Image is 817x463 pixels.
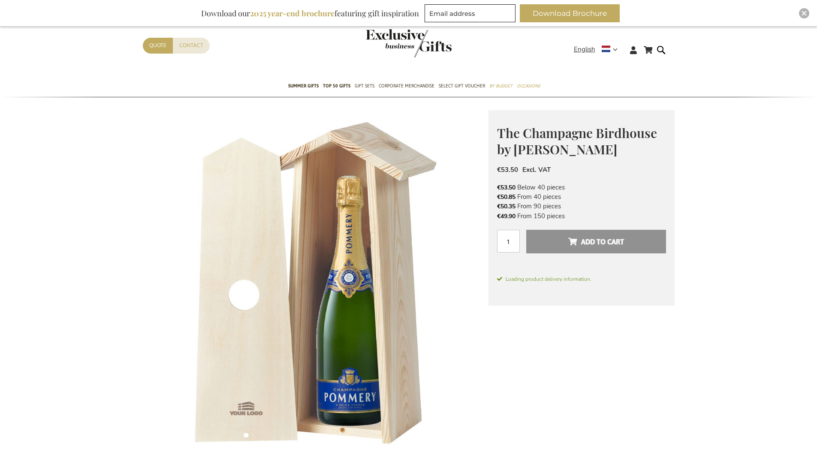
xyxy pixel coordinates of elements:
span: By Budget [489,81,513,90]
span: Excl. VAT [522,165,551,174]
span: Corporate Merchandise [379,81,434,90]
span: €53.50 [497,183,516,192]
li: Below 40 pieces [497,183,666,192]
a: Corporate Merchandise [379,76,434,97]
span: Select Gift Voucher [439,81,485,90]
a: Summer Gifts [288,76,319,97]
span: €53.50 [497,165,518,174]
div: Close [799,8,809,18]
span: The Champagne Birdhouse by [PERSON_NAME] [497,124,657,158]
a: Quote [143,38,173,54]
span: €50.35 [497,202,516,210]
span: Occasions [517,81,540,90]
a: store logo [366,29,409,57]
button: Download Brochure [520,4,620,22]
img: Close [802,11,807,16]
span: Summer Gifts [288,81,319,90]
b: 2025 year-end brochure [250,8,335,18]
span: €49.90 [497,212,516,220]
a: Gift Sets [355,76,374,97]
a: Select Gift Voucher [439,76,485,97]
span: €50.85 [497,193,516,201]
span: English [574,45,595,54]
a: Occasions [517,76,540,97]
span: Loading product delivery information. [497,275,666,283]
li: From 150 pieces [497,211,666,221]
img: The Champagne Birdhouse by Pommery [143,110,488,456]
a: Contact [173,38,210,54]
a: TOP 50 Gifts [323,76,350,97]
form: marketing offers and promotions [425,4,518,25]
input: Qty [497,230,520,253]
img: Exclusive Business gifts logo [366,29,452,57]
span: Gift Sets [355,81,374,90]
li: From 90 pieces [497,201,666,211]
span: TOP 50 Gifts [323,81,350,90]
div: Download our featuring gift inspiration [197,4,423,22]
li: From 40 pieces [497,192,666,201]
a: By Budget [489,76,513,97]
input: Email address [425,4,516,22]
